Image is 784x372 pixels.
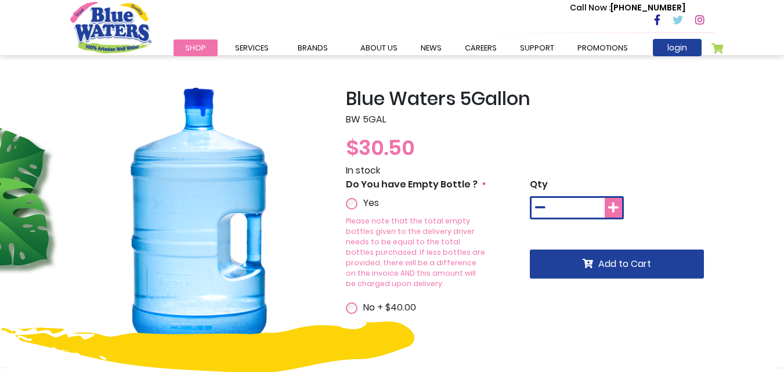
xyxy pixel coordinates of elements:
span: In stock [346,164,380,177]
span: $30.50 [346,133,415,162]
span: Yes [363,196,379,210]
span: Add to Cart [598,257,651,270]
a: News [409,39,453,56]
a: about us [349,39,409,56]
span: Do You have Empty Bottle ? [346,178,478,191]
a: support [508,39,566,56]
a: store logo [70,2,151,53]
img: Blue_Waters_5Gallon_1_20.png [70,88,328,346]
span: Shop [185,42,206,53]
span: $40.00 [385,301,416,314]
span: Services [235,42,269,53]
a: careers [453,39,508,56]
span: + [377,301,416,314]
h2: Blue Waters 5Gallon [346,88,714,110]
p: Please note that the total empty bottles given to the delivery driver needs to be equal to the to... [346,216,487,289]
span: No [363,301,375,314]
button: Add to Cart [530,250,704,279]
a: Promotions [566,39,640,56]
span: Qty [530,178,548,191]
p: [PHONE_NUMBER] [570,2,685,14]
span: Call Now : [570,2,610,13]
p: BW 5GAL [346,113,714,127]
span: Brands [298,42,328,53]
a: login [653,39,702,56]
